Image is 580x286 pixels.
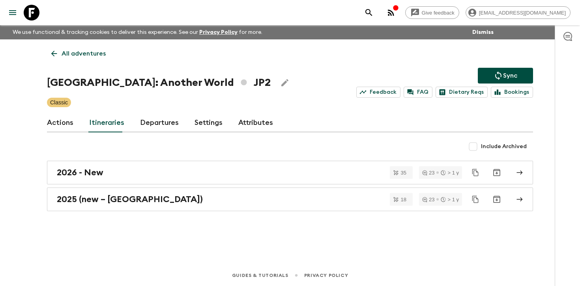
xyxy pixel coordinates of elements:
a: Feedback [356,87,400,98]
a: 2026 - New [47,161,533,184]
span: Include Archived [481,143,527,150]
div: > 1 y [441,170,459,175]
p: All adventures [62,49,106,58]
button: search adventures [361,5,377,20]
button: menu [5,5,21,20]
button: Edit Adventure Title [277,75,293,91]
button: Archive [489,165,505,180]
button: Dismiss [470,27,496,38]
h1: [GEOGRAPHIC_DATA]: Another World JP2 [47,75,271,91]
a: FAQ [404,87,432,98]
a: Give feedback [405,6,459,19]
a: Privacy Policy [304,271,348,280]
a: 2025 (new – [GEOGRAPHIC_DATA]) [47,188,533,211]
p: Classic [50,98,68,106]
span: Give feedback [417,10,459,16]
a: Privacy Policy [199,30,238,35]
div: [EMAIL_ADDRESS][DOMAIN_NAME] [466,6,571,19]
a: Attributes [238,113,273,132]
button: Duplicate [468,165,483,180]
a: Guides & Tutorials [232,271,288,280]
span: 18 [396,197,411,202]
button: Archive [489,191,505,207]
h2: 2026 - New [57,167,103,178]
a: Dietary Reqs [436,87,488,98]
h2: 2025 (new – [GEOGRAPHIC_DATA]) [57,194,203,204]
div: 23 [422,197,434,202]
div: > 1 y [441,197,459,202]
a: Settings [195,113,223,132]
p: Sync [503,71,517,80]
p: We use functional & tracking cookies to deliver this experience. See our for more. [9,25,266,39]
a: Itineraries [89,113,124,132]
a: Departures [140,113,179,132]
button: Duplicate [468,192,483,206]
div: 23 [422,170,434,175]
button: Sync adventure departures to the booking engine [478,68,533,84]
a: All adventures [47,46,110,61]
a: Bookings [491,87,533,98]
a: Actions [47,113,73,132]
span: [EMAIL_ADDRESS][DOMAIN_NAME] [475,10,570,16]
span: 35 [396,170,411,175]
